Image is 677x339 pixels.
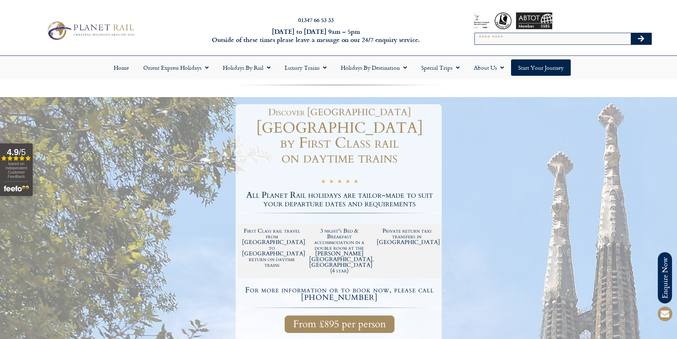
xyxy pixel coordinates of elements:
a: Start your Journey [511,59,571,76]
a: Special Trips [414,59,467,76]
i: ☆ [321,178,326,186]
a: 01347 66 53 33 [298,16,334,24]
a: Holidays by Rail [216,59,278,76]
button: Search [631,33,651,44]
i: ☆ [345,178,350,186]
h2: 3 night's Bed & Breakfast accommodation in a double room at the [PERSON_NAME][GEOGRAPHIC_DATA], [... [309,228,370,274]
h2: All Planet Rail holidays are tailor-made to suit your departure dates and requirements [237,191,442,208]
div: 5/5 [321,177,358,186]
h1: Discover [GEOGRAPHIC_DATA] [241,108,438,117]
i: ☆ [329,178,334,186]
a: Luxury Trains [278,59,334,76]
a: From £895 per person [285,316,394,333]
i: ☆ [337,178,342,186]
h4: For more information or to book now, please call [PHONE_NUMBER] [238,286,441,301]
span: From £895 per person [293,320,386,329]
h6: [DATE] to [DATE] 9am – 5pm Outside of these times please leave a message on our 24/7 enquiry serv... [182,27,450,44]
a: About Us [467,59,511,76]
i: ☆ [354,178,358,186]
h1: [GEOGRAPHIC_DATA] by First Class rail on daytime trains [237,121,442,165]
a: Orient Express Holidays [136,59,216,76]
h2: First Class rail travel from [GEOGRAPHIC_DATA] to [GEOGRAPHIC_DATA] return on daytime trains [242,228,302,268]
a: Home [107,59,136,76]
a: Holidays by Destination [334,59,414,76]
nav: Menu [4,59,673,76]
img: Planet Rail Train Holidays Logo [44,19,137,42]
h2: Private return taxi transfers in [GEOGRAPHIC_DATA] [377,228,437,245]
